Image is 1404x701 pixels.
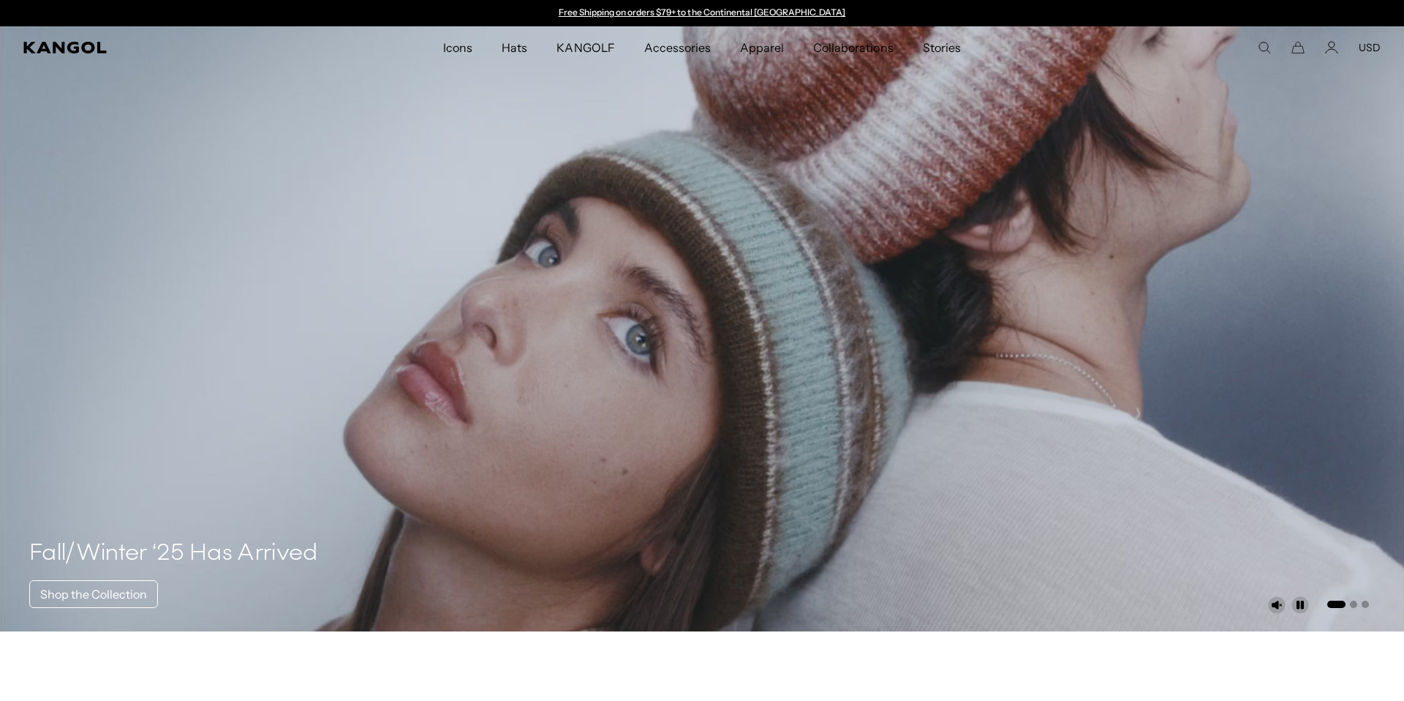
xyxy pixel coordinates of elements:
span: Apparel [740,26,784,69]
button: Go to slide 3 [1362,601,1369,608]
div: 1 of 2 [551,7,853,19]
a: Free Shipping on orders $79+ to the Continental [GEOGRAPHIC_DATA] [559,7,846,18]
a: Apparel [725,26,799,69]
button: Go to slide 1 [1327,601,1345,608]
h4: Fall/Winter ‘25 Has Arrived [29,539,318,569]
button: USD [1359,41,1381,54]
a: Hats [487,26,542,69]
button: Go to slide 2 [1350,601,1357,608]
div: Announcement [551,7,853,19]
span: Icons [443,26,472,69]
span: Hats [502,26,527,69]
a: Kangol [23,42,293,53]
a: Accessories [630,26,725,69]
button: Pause [1291,596,1309,614]
a: KANGOLF [542,26,629,69]
summary: Search here [1258,41,1271,54]
a: Stories [908,26,975,69]
button: Cart [1291,41,1305,54]
ul: Select a slide to show [1326,598,1369,610]
slideshow-component: Announcement bar [551,7,853,19]
a: Account [1325,41,1338,54]
button: Unmute [1268,596,1286,614]
span: Accessories [644,26,711,69]
span: Stories [923,26,961,69]
span: KANGOLF [556,26,614,69]
span: Collaborations [813,26,893,69]
a: Collaborations [799,26,907,69]
a: Icons [429,26,487,69]
a: Shop the Collection [29,580,158,608]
